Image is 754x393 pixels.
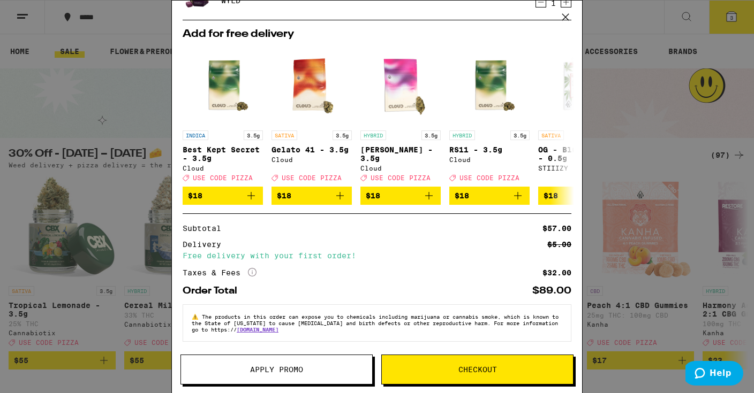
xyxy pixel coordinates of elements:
[542,269,571,276] div: $32.00
[183,187,263,205] button: Add to bag
[272,130,297,140] p: SATIVA
[183,165,263,172] div: Cloud
[360,45,441,125] img: Cloud - Mochi Gelato - 3.5g
[272,187,352,205] button: Add to bag
[272,156,352,163] div: Cloud
[183,145,263,163] p: Best Kept Secret - 3.5g
[333,130,352,140] p: 3.5g
[381,355,574,384] button: Checkout
[193,174,253,181] span: USE CODE PIZZA
[183,225,229,232] div: Subtotal
[183,252,571,259] div: Free delivery with your first order!
[449,130,475,140] p: HYBRID
[455,191,469,200] span: $18
[360,145,441,163] p: [PERSON_NAME] - 3.5g
[449,145,530,154] p: RS11 - 3.5g
[458,366,497,373] span: Checkout
[538,45,619,187] a: Open page for OG - Blue Dream - 0.5g from STIIIZY
[277,191,291,200] span: $18
[183,45,263,125] img: Cloud - Best Kept Secret - 3.5g
[183,286,245,296] div: Order Total
[183,268,257,278] div: Taxes & Fees
[360,130,386,140] p: HYBRID
[538,130,564,140] p: SATIVA
[183,45,263,187] a: Open page for Best Kept Secret - 3.5g from Cloud
[192,313,559,333] span: The products in this order can expose you to chemicals including marijuana or cannabis smoke, whi...
[237,326,278,333] a: [DOMAIN_NAME]
[547,241,571,248] div: $5.00
[449,156,530,163] div: Cloud
[538,45,619,125] img: STIIIZY - OG - Blue Dream - 0.5g
[272,45,352,125] img: Cloud - Gelato 41 - 3.5g
[366,191,380,200] span: $18
[538,145,619,163] p: OG - Blue Dream - 0.5g
[183,241,229,248] div: Delivery
[188,191,202,200] span: $18
[532,286,571,296] div: $89.00
[371,174,431,181] span: USE CODE PIZZA
[360,187,441,205] button: Add to bag
[459,174,519,181] span: USE CODE PIZZA
[510,130,530,140] p: 3.5g
[538,165,619,172] div: STIIIZY
[282,174,342,181] span: USE CODE PIZZA
[449,187,530,205] button: Add to bag
[449,45,530,125] img: Cloud - RS11 - 3.5g
[542,225,571,232] div: $57.00
[183,29,571,40] h2: Add for free delivery
[192,313,202,320] span: ⚠️
[544,191,558,200] span: $18
[538,187,619,205] button: Add to bag
[272,145,352,154] p: Gelato 41 - 3.5g
[250,366,303,373] span: Apply Promo
[360,45,441,187] a: Open page for Mochi Gelato - 3.5g from Cloud
[272,45,352,187] a: Open page for Gelato 41 - 3.5g from Cloud
[180,355,373,384] button: Apply Promo
[685,361,743,388] iframe: Opens a widget where you can find more information
[360,165,441,172] div: Cloud
[421,130,441,140] p: 3.5g
[244,130,263,140] p: 3.5g
[449,45,530,187] a: Open page for RS11 - 3.5g from Cloud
